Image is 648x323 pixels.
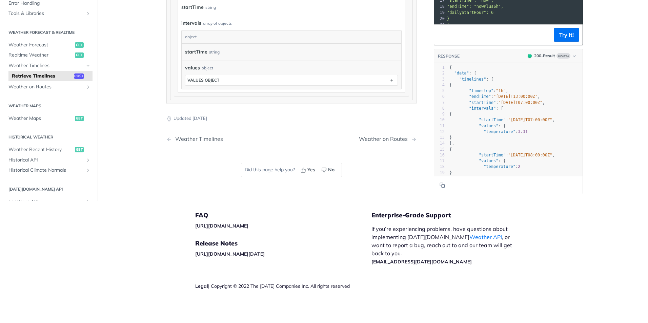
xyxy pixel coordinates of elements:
[166,115,417,122] p: Updated [DATE]
[209,47,220,57] div: string
[438,52,460,59] button: RESPONSE
[203,20,232,26] div: array of objects
[484,164,515,169] span: "temperature"
[484,129,515,134] span: "temperature"
[5,196,93,207] a: Locations APIShow subpages for Locations API
[508,117,552,122] span: "[DATE]T07:00:00Z"
[195,239,371,247] h5: Release Notes
[469,234,502,240] a: Weather API
[5,103,93,109] h2: Weather Maps
[75,42,84,47] span: get
[434,135,445,141] div: 13
[181,2,204,12] label: startTime
[5,40,93,50] a: Weather Forecastget
[85,63,91,68] button: Hide subpages for Weather Timelines
[205,2,216,12] div: string
[85,199,91,204] button: Show subpages for Locations API
[469,106,496,110] span: "intervals"
[195,211,371,219] h5: FAQ
[479,117,506,122] span: "startTime"
[434,16,446,22] div: 20
[172,136,223,142] div: Weather Timelines
[371,225,519,265] p: If you’re experiencing problems, have questions about implementing [DATE][DOMAIN_NAME] , or want ...
[5,186,93,192] h2: [DATE][DOMAIN_NAME] API
[554,28,579,42] button: Try It!
[8,156,84,163] span: Historical API
[449,71,477,76] span: : {
[8,167,84,174] span: Historical Climate Normals
[447,10,493,15] span: "dailyStartHour": 6
[8,84,84,90] span: Weather on Routes
[524,52,579,59] button: 200200-ResultExample
[85,84,91,90] button: Show subpages for Weather on Routes
[182,30,400,43] div: object
[181,20,201,27] span: intervals
[449,88,508,93] span: : ,
[5,8,93,19] a: Tools & LibrariesShow subpages for Tools & Libraries
[434,158,445,164] div: 17
[5,82,93,92] a: Weather on RoutesShow subpages for Weather on Routes
[85,168,91,173] button: Show subpages for Historical Climate Normals
[5,29,93,35] h2: Weather Forecast & realtime
[75,52,84,58] span: get
[241,163,342,177] div: Did this page help you?
[449,106,503,110] span: : [
[449,158,506,163] span: : {
[459,77,486,81] span: "timelines"
[5,50,93,60] a: Realtime Weatherget
[434,70,445,76] div: 2
[449,164,521,169] span: :
[434,175,445,181] div: 20
[518,129,528,134] span: 3.31
[8,41,73,48] span: Weather Forecast
[434,170,445,175] div: 19
[449,123,506,128] span: : {
[469,88,493,93] span: "timestep"
[449,141,454,146] span: },
[8,146,73,153] span: Weather Recent History
[75,115,84,121] span: get
[8,71,93,81] a: Retrieve Timelinespost
[195,223,248,229] a: [URL][DOMAIN_NAME]
[493,94,538,99] span: "[DATE]T13:00:00Z"
[319,165,338,175] button: No
[434,146,445,152] div: 15
[371,259,472,265] a: [EMAIL_ADDRESS][DATE][DOMAIN_NAME]
[5,134,93,140] h2: Historical Weather
[438,30,447,40] button: Copy to clipboard
[499,100,543,105] span: "[DATE]T07:00:00Z"
[8,115,73,122] span: Weather Maps
[85,11,91,16] button: Show subpages for Tools & Libraries
[434,88,445,94] div: 5
[5,165,93,175] a: Historical Climate NormalsShow subpages for Historical Climate Normals
[307,166,315,173] span: Yes
[5,145,93,155] a: Weather Recent Historyget
[298,165,319,175] button: Yes
[359,136,417,142] a: Next Page: Weather on Routes
[434,123,445,129] div: 11
[449,100,545,105] span: : ,
[479,158,499,163] span: "values"
[469,94,491,99] span: "endTime"
[434,111,445,117] div: 9
[449,94,540,99] span: : ,
[449,65,452,70] span: {
[434,141,445,146] div: 14
[449,176,454,180] span: },
[434,3,446,9] div: 18
[469,100,496,105] span: "startTime"
[534,53,555,59] div: 200 - Result
[434,76,445,82] div: 3
[434,82,445,88] div: 4
[8,52,73,59] span: Realtime Weather
[8,10,84,17] span: Tools & Libraries
[438,180,447,190] button: Copy to clipboard
[185,64,200,71] span: values
[8,62,84,69] span: Weather Timelines
[449,129,528,134] span: :
[449,135,452,140] span: }
[496,88,506,93] span: "1h"
[12,72,73,79] span: Retrieve Timelines
[8,198,84,205] span: Locations API
[434,65,445,70] div: 1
